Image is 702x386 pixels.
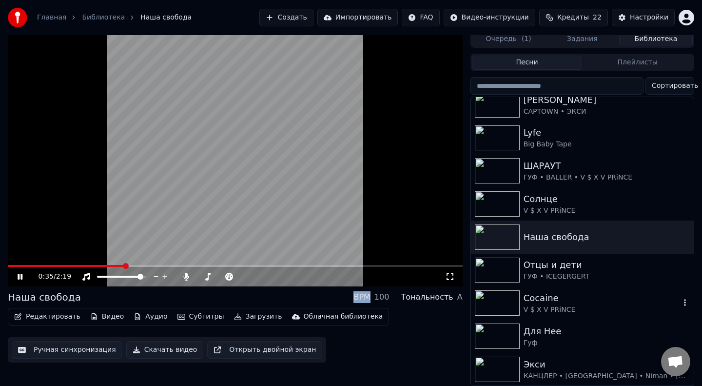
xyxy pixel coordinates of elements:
a: Библиотека [82,13,125,22]
div: Наша свобода [8,290,81,304]
button: Ручная синхронизация [12,341,122,359]
button: Плейлисты [582,56,693,70]
div: ГУФ • ICEGERGERT [524,272,690,282]
div: КАНЦЛЕР • [GEOGRAPHIC_DATA] • Niman • [GEOGRAPHIC_DATA] [524,371,690,381]
div: Открытый чат [661,347,690,376]
div: Наша свобода [524,230,690,244]
div: ГУФ • BALLER • V $ X V PRiNCE [524,173,690,183]
button: Аудио [130,310,171,324]
button: Скачать видео [126,341,204,359]
button: FAQ [402,9,439,26]
div: Тональность [401,291,453,303]
span: Кредиты [557,13,589,22]
div: ШАРАУТ [524,159,690,173]
span: ( 1 ) [522,34,531,44]
span: 2:19 [56,272,71,282]
span: Наша свобода [140,13,192,22]
button: Задания [546,32,619,46]
button: Загрузить [230,310,286,324]
div: V $ X V PRiNCE [524,206,690,216]
button: Кредиты22 [539,9,608,26]
button: Видео [86,310,128,324]
img: youka [8,8,27,27]
button: Импортировать [317,9,398,26]
button: Песни [472,56,583,70]
div: Гуф [524,338,690,348]
div: Lyfe [524,126,690,140]
button: Видео-инструкции [444,9,535,26]
div: Экси [524,358,690,371]
span: 0:35 [39,272,54,282]
button: Открыть двойной экран [207,341,322,359]
a: Главная [37,13,66,22]
span: Сортировать [652,81,698,91]
div: CAPTOWN • ЭКСИ [524,107,690,117]
div: / [39,272,62,282]
div: A [457,291,463,303]
button: Библиотека [619,32,693,46]
button: Создать [259,9,313,26]
div: Cocaine [524,291,680,305]
div: 100 [374,291,390,303]
div: Отцы и дети [524,258,690,272]
button: Очередь [472,32,546,46]
div: [PERSON_NAME] [524,93,690,107]
span: 22 [593,13,602,22]
div: BPM [353,291,370,303]
div: V $ X V PRiNCE [524,305,680,315]
button: Настройки [612,9,675,26]
div: Солнце [524,192,690,206]
div: Big Baby Tape [524,140,690,149]
button: Редактировать [10,310,84,324]
div: Для Нее [524,325,690,338]
button: Субтитры [174,310,228,324]
div: Настройки [630,13,668,22]
div: Облачная библиотека [304,312,383,322]
nav: breadcrumb [37,13,192,22]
